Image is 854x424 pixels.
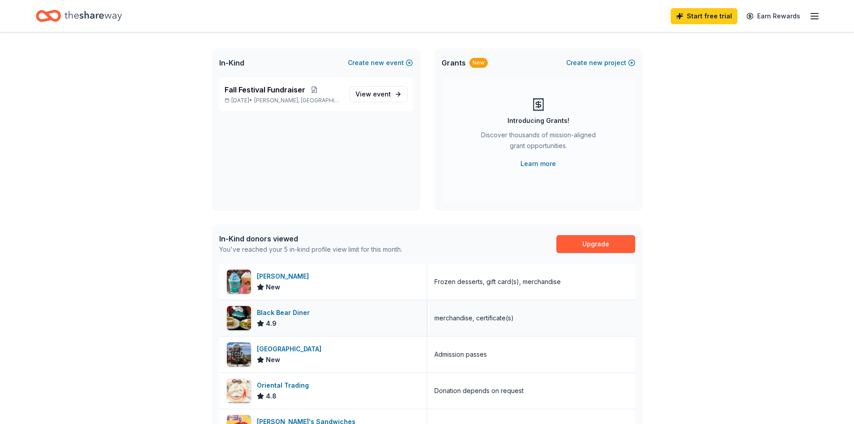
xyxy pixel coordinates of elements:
[266,354,280,365] span: New
[434,385,524,396] div: Donation depends on request
[257,307,313,318] div: Black Bear Diner
[434,276,561,287] div: Frozen desserts, gift card(s), merchandise
[477,130,599,155] div: Discover thousands of mission-aligned grant opportunities.
[507,115,569,126] div: Introducing Grants!
[257,380,312,391] div: Oriental Trading
[227,379,251,403] img: Image for Oriental Trading
[257,271,312,282] div: [PERSON_NAME]
[671,8,737,24] a: Start free trial
[371,57,384,68] span: new
[434,313,514,323] div: merchandise, certificate(s)
[219,244,402,255] div: You've reached your 5 in-kind profile view limit for this month.
[266,391,277,402] span: 4.8
[225,97,342,104] p: [DATE] •
[589,57,603,68] span: new
[219,57,244,68] span: In-Kind
[227,342,251,367] img: Image for Jellystone Park Zion
[566,57,635,68] button: Createnewproject
[266,318,277,329] span: 4.9
[225,84,305,95] span: Fall Festival Fundraiser
[520,158,556,169] a: Learn more
[442,57,466,68] span: Grants
[350,86,407,102] a: View event
[469,58,488,68] div: New
[257,344,325,354] div: [GEOGRAPHIC_DATA]
[227,306,251,330] img: Image for Black Bear Diner
[434,349,487,360] div: Admission passes
[556,235,635,253] a: Upgrade
[348,57,413,68] button: Createnewevent
[355,89,391,100] span: View
[741,8,806,24] a: Earn Rewards
[227,270,251,294] img: Image for Bahama Buck's
[373,90,391,98] span: event
[219,233,402,244] div: In-Kind donors viewed
[266,282,280,293] span: New
[254,97,342,104] span: [PERSON_NAME], [GEOGRAPHIC_DATA]
[36,5,122,26] a: Home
